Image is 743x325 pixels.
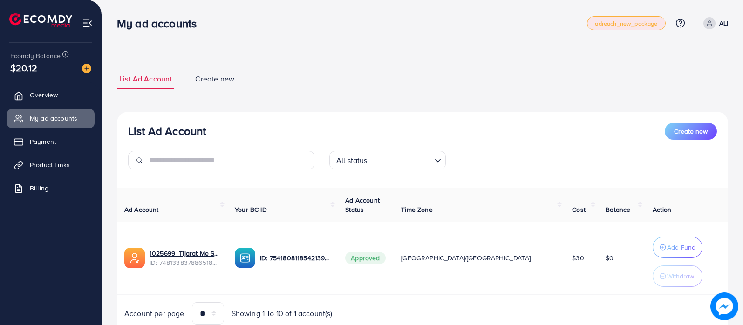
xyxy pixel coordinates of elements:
[667,271,694,282] p: Withdraw
[30,137,56,146] span: Payment
[401,253,531,263] span: [GEOGRAPHIC_DATA]/[GEOGRAPHIC_DATA]
[7,179,95,197] a: Billing
[235,205,267,214] span: Your BC ID
[117,17,204,30] h3: My ad accounts
[150,258,220,267] span: ID: 7481338378865180688
[665,123,717,140] button: Create new
[345,252,385,264] span: Approved
[719,18,728,29] p: ALI
[30,114,77,123] span: My ad accounts
[7,86,95,104] a: Overview
[128,124,206,138] h3: List Ad Account
[119,74,172,84] span: List Ad Account
[30,160,70,169] span: Product Links
[10,61,37,74] span: $20.12
[30,183,48,193] span: Billing
[653,265,702,287] button: Withdraw
[572,253,584,263] span: $30
[401,205,432,214] span: Time Zone
[329,151,446,169] div: Search for option
[82,64,91,73] img: image
[150,249,220,268] div: <span class='underline'>1025699_Tijarat Me Store_1741884835745</span></br>7481338378865180688
[667,242,695,253] p: Add Fund
[9,13,72,27] img: logo
[7,109,95,128] a: My ad accounts
[150,249,220,258] a: 1025699_Tijarat Me Store_1741884835745
[653,205,671,214] span: Action
[232,308,333,319] span: Showing 1 To 10 of 1 account(s)
[235,248,255,268] img: ic-ba-acc.ded83a64.svg
[10,51,61,61] span: Ecomdy Balance
[334,154,369,167] span: All status
[370,152,431,167] input: Search for option
[345,196,380,214] span: Ad Account Status
[606,253,613,263] span: $0
[587,16,665,30] a: adreach_new_package
[595,20,657,27] span: adreach_new_package
[674,127,708,136] span: Create new
[260,252,330,264] p: ID: 7541808118542139400
[30,90,58,100] span: Overview
[606,205,630,214] span: Balance
[7,156,95,174] a: Product Links
[195,74,234,84] span: Create new
[124,308,184,319] span: Account per page
[700,17,728,29] a: ALI
[572,205,586,214] span: Cost
[124,205,159,214] span: Ad Account
[124,248,145,268] img: ic-ads-acc.e4c84228.svg
[710,292,738,320] img: image
[7,132,95,151] a: Payment
[653,237,702,258] button: Add Fund
[82,18,93,28] img: menu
